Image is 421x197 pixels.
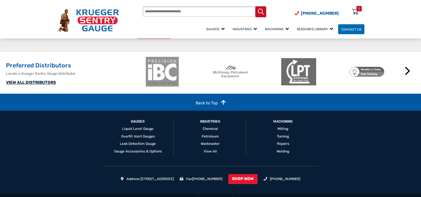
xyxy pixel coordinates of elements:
button: 3 of 2 [285,90,292,97]
a: Milling [278,127,288,131]
a: Industries [230,23,262,35]
a: [PHONE_NUMBER] [270,177,300,181]
a: SHOP NOW [228,174,258,184]
span: Resource Library [297,27,333,31]
a: GAUGES [131,119,145,124]
img: LPT [281,57,316,87]
span: Contact Us [341,27,361,31]
span: Gauges [206,27,225,31]
button: Next [401,64,414,78]
a: Overfill Alert Gauges [121,134,155,139]
span: Industries [233,27,257,31]
a: Petroleum [202,134,219,139]
a: Machining [273,119,293,124]
div: 0 [358,6,360,11]
a: Chemical [203,127,218,131]
button: 2 of 2 [275,90,282,97]
a: Repairs [277,142,289,146]
li: Fax [180,176,223,182]
p: Locate a Krueger Sentry Gauge Distributor [6,71,142,76]
a: Wastewater [201,142,220,146]
a: Resource Library [294,23,338,35]
a: View All [204,149,217,153]
img: Krueger Sentry Gauge [57,9,119,32]
h2: Preferred Distributors [6,62,142,70]
a: Phone Number (920) 434-8860 [295,10,339,16]
a: Machining [262,23,294,35]
a: Gauge Accessories & Options [114,149,162,153]
a: VIEW ALL DISTRIBUTORS [6,80,56,85]
a: Liquid Level Gauge [122,127,153,131]
button: 1 of 2 [265,90,272,97]
a: Industries [200,119,220,124]
img: ibc-logo [145,57,180,87]
img: Newberry Tanks [349,57,384,87]
a: Contact Us [338,24,364,35]
a: Welding [277,149,289,153]
a: Gauges [203,23,230,35]
span: Machining [265,27,289,31]
span: [PHONE_NUMBER] [301,11,339,16]
a: Turning [277,134,289,139]
a: Leak Detection Gauge [120,142,156,146]
img: McKinney Petroleum Equipment [213,57,248,87]
li: Address [STREET_ADDRESS] [121,176,174,182]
